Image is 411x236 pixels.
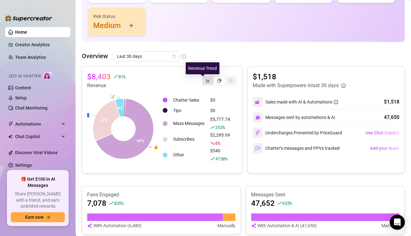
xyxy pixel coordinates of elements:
[15,150,58,155] a: Discover Viral Videos
[93,13,140,20] div: Risk Status
[282,200,292,206] span: 655 %
[11,191,65,210] span: Share [PERSON_NAME] with a friend, and earn unlimited rewards
[334,100,338,104] span: info-circle
[15,55,46,60] a: Team Analytics
[253,112,335,122] div: Messages sent by automations & AI
[217,78,222,83] span: pie-chart
[15,132,60,142] span: Chat Copilot
[87,82,126,89] article: Revenue
[202,76,237,86] div: segmented control
[255,115,260,120] img: svg%3e
[15,95,27,100] a: Setup
[15,85,31,90] a: Content
[171,105,207,115] td: Tips
[251,198,275,208] article: 47,652
[109,201,113,205] span: rise
[15,105,48,110] a: Chat Monitoring
[86,113,90,117] text: 👤
[366,130,399,135] span: Use Chat Copilot
[93,222,142,229] article: With Automation (6,480)
[215,156,228,162] span: 4150 %
[215,124,225,130] span: 353 %
[15,40,65,50] a: Creator Analytics
[210,157,215,161] span: rise
[253,72,346,82] article: $1,518
[43,71,53,80] img: AI Chatter
[384,114,399,121] div: 47,650
[228,78,233,83] span: dollar-circle
[87,198,106,208] article: 7,078
[171,116,207,131] td: Mass Messages
[253,143,340,153] div: Chatter’s messages and PPVs tracked
[206,78,210,83] span: line-chart
[15,30,27,35] a: Home
[171,147,207,162] td: Other
[253,82,339,89] article: Made with Superpowers in last 30 days
[5,15,52,21] img: logo-BBDzfeDw.svg
[251,222,256,229] img: svg%3e
[11,176,65,188] span: 🎁 Get $100 in AI Messages
[113,75,118,79] span: rise
[210,107,230,114] div: $0
[384,98,399,106] div: $1,518
[370,143,399,153] button: Add your team
[46,215,50,219] span: arrow-right
[110,94,115,99] text: 📝
[182,54,186,59] span: info-circle
[9,73,41,79] span: Izzy AI Chatter
[171,95,207,105] td: Chatter Sales
[15,119,60,129] span: Automations
[118,74,126,80] span: 81 %
[381,222,399,229] article: Manually
[210,141,215,145] span: fall
[117,52,175,61] span: Last 30 days
[217,222,235,229] article: Manually
[390,215,405,230] div: Open Intercom Messenger
[210,97,230,104] div: $0
[210,147,230,162] div: $340
[341,83,346,88] span: info-circle
[210,132,230,147] div: $2,285.69
[8,121,13,126] span: thunderbolt
[82,51,108,61] article: Overview
[11,212,65,222] button: Earn nowarrow-right
[25,215,43,220] span: Earn now
[365,128,399,138] button: Use Chat Copilot
[255,99,261,105] img: svg%3e
[172,54,176,58] span: calendar
[15,163,32,168] a: Settings
[265,98,338,105] div: Sales made with AI & Automations
[210,125,215,130] span: rise
[370,146,399,151] span: Add your team
[87,222,92,229] img: svg%3e
[129,23,133,28] span: arrow-right
[114,200,124,206] span: 835 %
[253,128,342,138] div: Undercharges Prevented by PriceGuard
[255,145,261,151] img: svg%3e
[87,191,235,198] article: Fans Engaged
[186,62,219,74] div: Revenue Trend
[251,191,399,198] article: Messages Sent
[255,130,261,136] img: svg%3e
[210,116,230,131] div: $5,777.74
[154,145,158,149] text: 💰
[87,72,111,82] article: $8,403
[8,134,12,139] img: Chat Copilot
[171,132,207,147] td: Subscribes
[277,201,282,205] span: rise
[257,222,317,229] article: With Automation & AI (47,650)
[215,140,220,146] span: 6 %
